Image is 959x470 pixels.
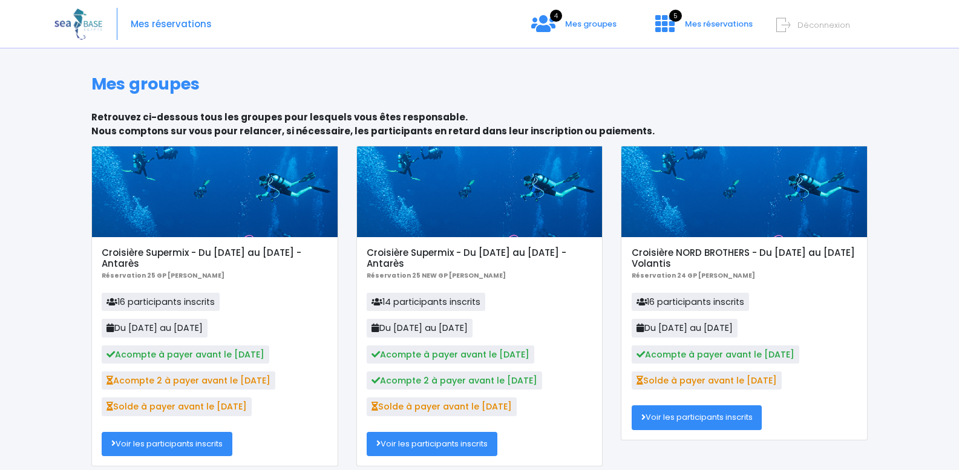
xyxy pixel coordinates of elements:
h5: Croisière Supermix - Du [DATE] au [DATE] - Antarès [102,247,327,269]
span: Solde à payer avant le [DATE] [367,397,517,416]
span: Du [DATE] au [DATE] [102,319,208,337]
span: Acompte à payer avant le [DATE] [632,345,799,364]
span: Acompte 2 à payer avant le [DATE] [102,371,275,390]
p: Retrouvez ci-dessous tous les groupes pour lesquels vous êtes responsable. Nous comptons sur vous... [91,111,868,138]
a: 4 Mes groupes [522,22,626,34]
h5: Croisière Supermix - Du [DATE] au [DATE] - Antarès [367,247,592,269]
h5: Croisière NORD BROTHERS - Du [DATE] au [DATE] Volantis [632,247,857,269]
span: Du [DATE] au [DATE] [632,319,738,337]
h1: Mes groupes [91,74,868,94]
span: 14 participants inscrits [367,293,485,311]
a: 5 Mes réservations [646,22,760,34]
span: Solde à payer avant le [DATE] [632,371,782,390]
span: Mes groupes [565,18,617,30]
span: 5 [669,10,682,22]
span: 16 participants inscrits [102,293,220,311]
a: Voir les participants inscrits [367,432,497,456]
b: Réservation 25 GP [PERSON_NAME] [102,271,224,280]
b: Réservation 24 GP [PERSON_NAME] [632,271,755,280]
span: Acompte à payer avant le [DATE] [102,345,269,364]
span: Déconnexion [797,19,850,31]
span: 16 participants inscrits [632,293,750,311]
a: Voir les participants inscrits [102,432,232,456]
b: Réservation 25 NEW GP [PERSON_NAME] [367,271,506,280]
a: Voir les participants inscrits [632,405,762,429]
span: Mes réservations [685,18,753,30]
span: Acompte 2 à payer avant le [DATE] [367,371,542,390]
span: Acompte à payer avant le [DATE] [367,345,534,364]
span: 4 [550,10,562,22]
span: Solde à payer avant le [DATE] [102,397,252,416]
span: Du [DATE] au [DATE] [367,319,473,337]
